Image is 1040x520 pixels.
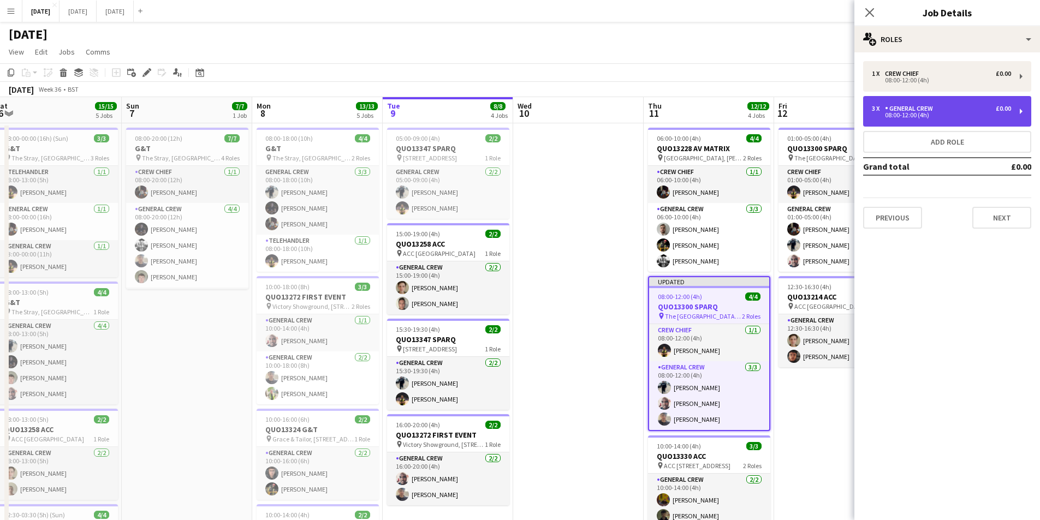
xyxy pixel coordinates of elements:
[485,421,501,429] span: 2/2
[403,345,457,353] span: [STREET_ADDRESS]
[9,47,24,57] span: View
[485,249,501,258] span: 1 Role
[126,128,248,289] app-job-card: 08:00-20:00 (12h)7/7G&T The Stray, [GEOGRAPHIC_DATA], [GEOGRAPHIC_DATA], [GEOGRAPHIC_DATA]4 Roles...
[387,452,509,505] app-card-role: General Crew2/216:00-20:00 (4h)[PERSON_NAME][PERSON_NAME]
[657,134,701,142] span: 06:00-10:00 (4h)
[657,442,701,450] span: 10:00-14:00 (4h)
[257,235,379,272] app-card-role: TELEHANDLER1/108:00-18:00 (10h)[PERSON_NAME]
[648,128,770,272] app-job-card: 06:00-10:00 (4h)4/4QUO13228 AV MATRIX [GEOGRAPHIC_DATA], [PERSON_NAME][STREET_ADDRESS]2 RolesCrew...
[355,134,370,142] span: 4/4
[485,440,501,449] span: 1 Role
[94,511,109,519] span: 4/4
[272,302,352,310] span: Victory Showground, [STREET_ADDRESS][PERSON_NAME]
[872,77,1011,83] div: 08:00-12:00 (4h)
[257,292,379,302] h3: QUO13272 FIRST EVENT
[485,345,501,353] span: 1 Role
[387,334,509,344] h3: QUO13347 SPARQ
[518,101,532,111] span: Wed
[265,415,310,423] span: 10:00-16:00 (6h)
[4,511,65,519] span: 22:30-03:30 (5h) (Sun)
[778,128,901,272] app-job-card: 01:00-05:00 (4h)4/4QUO13300 SPARQ The [GEOGRAPHIC_DATA], [STREET_ADDRESS]2 RolesCrew Chief1/101:0...
[387,261,509,314] app-card-role: General Crew2/215:00-19:00 (4h)[PERSON_NAME][PERSON_NAME]
[649,277,769,286] div: Updated
[81,45,115,59] a: Comms
[126,166,248,203] app-card-role: Crew Chief1/108:00-20:00 (12h)[PERSON_NAME]
[648,276,770,431] div: Updated08:00-12:00 (4h)4/4QUO13300 SPARQ The [GEOGRAPHIC_DATA], [STREET_ADDRESS]2 RolesCrew Chief...
[257,425,379,434] h3: QUO13324 G&T
[356,102,378,110] span: 13/13
[356,111,377,119] div: 5 Jobs
[9,26,47,43] h1: [DATE]
[778,203,901,272] app-card-role: General Crew3/301:00-05:00 (4h)[PERSON_NAME][PERSON_NAME][PERSON_NAME]
[4,415,49,423] span: 08:00-13:00 (5h)
[257,409,379,500] div: 10:00-16:00 (6h)2/2QUO13324 G&T Grace & Tailor, [STREET_ADDRESS]1 RoleGeneral Crew2/210:00-16:00 ...
[403,440,485,449] span: Victory Showground, [STREET_ADDRESS][PERSON_NAME]
[11,308,93,316] span: The Stray, [GEOGRAPHIC_DATA], [GEOGRAPHIC_DATA], [GEOGRAPHIC_DATA]
[387,128,509,219] app-job-card: 05:00-09:00 (4h)2/2QUO13347 SPARQ [STREET_ADDRESS]1 RoleGeneral Crew2/205:00-09:00 (4h)[PERSON_NA...
[93,308,109,316] span: 1 Role
[396,421,440,429] span: 16:00-20:00 (4h)
[9,84,34,95] div: [DATE]
[355,511,370,519] span: 2/2
[649,324,769,361] app-card-role: Crew Chief1/108:00-12:00 (4h)[PERSON_NAME]
[485,154,501,162] span: 1 Role
[885,105,937,112] div: General Crew
[979,158,1031,175] td: £0.00
[257,101,271,111] span: Mon
[355,283,370,291] span: 3/3
[255,107,271,119] span: 8
[385,107,400,119] span: 9
[665,312,742,320] span: The [GEOGRAPHIC_DATA], [STREET_ADDRESS]
[745,292,760,301] span: 4/4
[232,102,247,110] span: 7/7
[126,144,248,153] h3: G&T
[124,107,139,119] span: 7
[794,154,873,162] span: The [GEOGRAPHIC_DATA], [STREET_ADDRESS]
[972,207,1031,229] button: Next
[872,112,1011,118] div: 08:00-12:00 (4h)
[352,302,370,310] span: 2 Roles
[403,154,457,162] span: [STREET_ADDRESS]
[396,325,440,333] span: 15:30-19:30 (4h)
[863,158,979,175] td: Grand total
[491,111,508,119] div: 4 Jobs
[485,134,501,142] span: 2/2
[387,223,509,314] app-job-card: 15:00-19:00 (4h)2/2QUO13258 ACC ACC [GEOGRAPHIC_DATA]1 RoleGeneral Crew2/215:00-19:00 (4h)[PERSON...
[778,144,901,153] h3: QUO13300 SPARQ
[777,107,787,119] span: 12
[996,105,1011,112] div: £0.00
[22,1,60,22] button: [DATE]
[93,435,109,443] span: 1 Role
[396,134,440,142] span: 05:00-09:00 (4h)
[265,511,310,519] span: 10:00-14:00 (4h)
[126,101,139,111] span: Sun
[257,276,379,404] div: 10:00-18:00 (8h)3/3QUO13272 FIRST EVENT Victory Showground, [STREET_ADDRESS][PERSON_NAME]2 RolesG...
[863,131,1031,153] button: Add role
[743,462,762,470] span: 2 Roles
[95,102,117,110] span: 15/15
[265,283,310,291] span: 10:00-18:00 (8h)
[4,288,49,296] span: 08:00-13:00 (5h)
[387,357,509,410] app-card-role: General Crew2/215:30-19:30 (4h)[PERSON_NAME][PERSON_NAME]
[778,292,901,302] h3: QUO13214 ACC
[746,134,762,142] span: 4/4
[872,70,885,77] div: 1 x
[257,128,379,272] div: 08:00-18:00 (10h)4/4G&T The Stray, [GEOGRAPHIC_DATA], [GEOGRAPHIC_DATA], [GEOGRAPHIC_DATA]2 Roles...
[94,415,109,423] span: 2/2
[94,288,109,296] span: 4/4
[4,45,28,59] a: View
[272,435,354,443] span: Grace & Tailor, [STREET_ADDRESS]
[387,319,509,410] app-job-card: 15:30-19:30 (4h)2/2QUO13347 SPARQ [STREET_ADDRESS]1 RoleGeneral Crew2/215:30-19:30 (4h)[PERSON_NA...
[648,144,770,153] h3: QUO13228 AV MATRIX
[854,26,1040,52] div: Roles
[54,45,79,59] a: Jobs
[387,414,509,505] app-job-card: 16:00-20:00 (4h)2/2QUO13272 FIRST EVENT Victory Showground, [STREET_ADDRESS][PERSON_NAME]1 RoleGe...
[746,442,762,450] span: 3/3
[649,361,769,430] app-card-role: General Crew3/308:00-12:00 (4h)[PERSON_NAME][PERSON_NAME][PERSON_NAME]
[11,154,91,162] span: The Stray, [GEOGRAPHIC_DATA], [GEOGRAPHIC_DATA], [GEOGRAPHIC_DATA]
[742,312,760,320] span: 2 Roles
